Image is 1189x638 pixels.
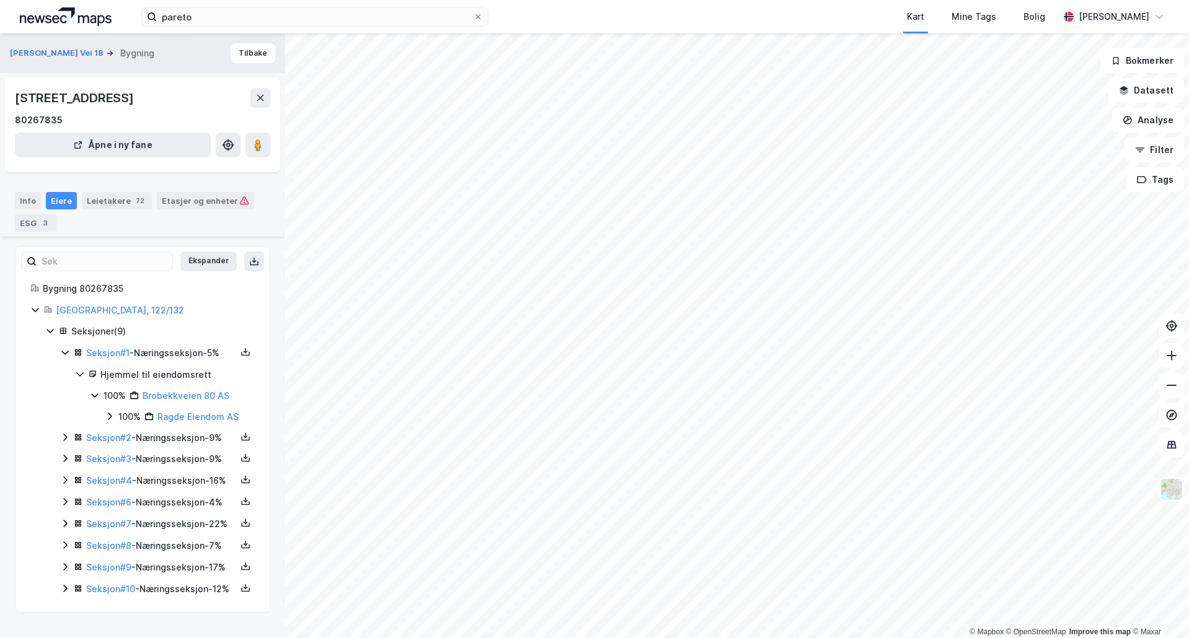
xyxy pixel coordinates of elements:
img: Z [1160,478,1183,501]
div: Eiere [46,192,77,209]
div: - Næringsseksjon - 9% [86,452,236,466]
a: Mapbox [970,627,1004,636]
div: 100% [104,388,126,403]
div: Etasjer og enheter [162,195,249,206]
input: Søk [37,252,172,271]
button: Analyse [1112,108,1184,133]
div: Kart [907,9,924,24]
div: 100% [118,409,141,424]
div: Leietakere [82,192,152,209]
div: [STREET_ADDRESS] [15,88,136,108]
div: Bygning 80267835 [43,281,255,296]
a: Seksjon#8 [86,540,131,551]
div: 3 [39,217,51,229]
a: Seksjon#4 [86,475,132,486]
div: - Næringsseksjon - 9% [86,430,236,445]
div: - Næringsseksjon - 5% [86,346,236,361]
a: Seksjon#2 [86,432,131,443]
div: Bolig [1023,9,1045,24]
button: [PERSON_NAME] Vei 18 [10,47,106,59]
a: [GEOGRAPHIC_DATA], 122/132 [56,305,184,315]
div: - Næringsseksjon - 17% [86,560,236,575]
div: [PERSON_NAME] [1079,9,1149,24]
div: Hjemmel til eiendomsrett [100,367,255,382]
div: Info [15,192,41,209]
button: Tags [1126,167,1184,192]
button: Filter [1125,138,1184,162]
button: Bokmerker [1100,48,1184,73]
img: logo.a4113a55bc3d86da70a041830d287a7e.svg [20,7,112,26]
a: Seksjon#7 [86,518,131,529]
div: Bygning [120,46,154,61]
div: Seksjoner ( 9 ) [71,324,255,339]
a: Improve this map [1069,627,1131,636]
a: Seksjon#10 [86,583,135,594]
div: - Næringsseksjon - 4% [86,495,236,510]
div: - Næringsseksjon - 12% [86,582,236,596]
a: Brobekkveien 80 AS [143,390,229,401]
a: Seksjon#1 [86,347,130,358]
iframe: Chat Widget [1127,579,1189,638]
div: - Næringsseksjon - 22% [86,517,236,531]
div: - Næringsseksjon - 16% [86,473,236,488]
div: Mine Tags [952,9,996,24]
button: Ekspander [180,251,237,271]
div: ESG [15,214,56,232]
div: 80267835 [15,113,63,128]
div: 72 [133,194,147,207]
a: Seksjon#3 [86,453,131,464]
button: Tilbake [231,43,275,63]
button: Åpne i ny fane [15,133,211,157]
button: Datasett [1108,78,1184,103]
input: Søk på adresse, matrikkel, gårdeiere, leietakere eller personer [157,7,473,26]
div: - Næringsseksjon - 7% [86,538,236,553]
a: OpenStreetMap [1006,627,1066,636]
a: Seksjon#6 [86,497,131,507]
a: Seksjon#9 [86,562,131,572]
a: Ragde Eiendom AS [157,411,239,422]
